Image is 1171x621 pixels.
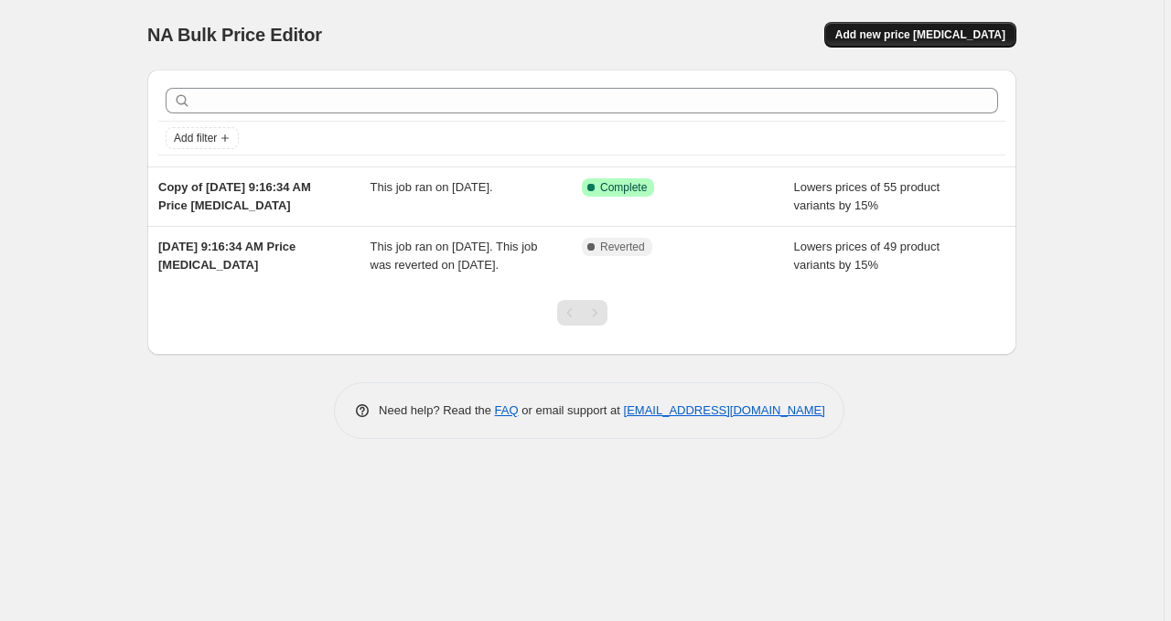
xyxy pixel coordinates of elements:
[371,180,493,194] span: This job ran on [DATE].
[158,180,311,212] span: Copy of [DATE] 9:16:34 AM Price [MEDICAL_DATA]
[495,403,519,417] a: FAQ
[379,403,495,417] span: Need help? Read the
[174,131,217,145] span: Add filter
[600,180,647,195] span: Complete
[835,27,1005,42] span: Add new price [MEDICAL_DATA]
[624,403,825,417] a: [EMAIL_ADDRESS][DOMAIN_NAME]
[158,240,295,272] span: [DATE] 9:16:34 AM Price [MEDICAL_DATA]
[794,180,940,212] span: Lowers prices of 55 product variants by 15%
[371,240,538,272] span: This job ran on [DATE]. This job was reverted on [DATE].
[794,240,940,272] span: Lowers prices of 49 product variants by 15%
[557,300,607,326] nav: Pagination
[166,127,239,149] button: Add filter
[824,22,1016,48] button: Add new price [MEDICAL_DATA]
[147,25,322,45] span: NA Bulk Price Editor
[600,240,645,254] span: Reverted
[519,403,624,417] span: or email support at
